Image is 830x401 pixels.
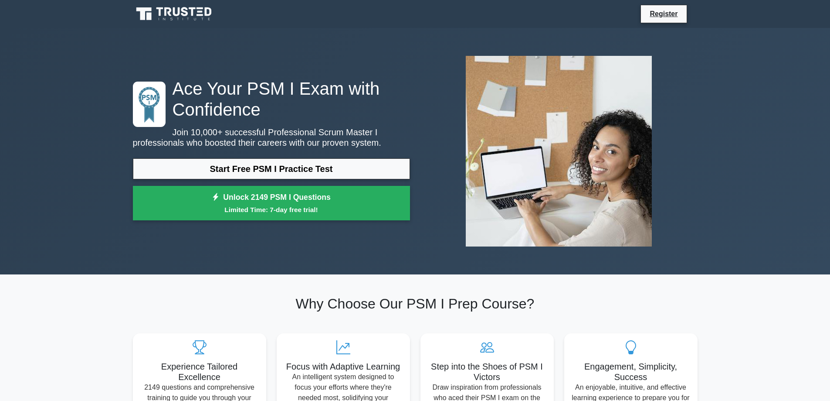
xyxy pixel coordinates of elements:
a: Unlock 2149 PSM I QuestionsLimited Time: 7-day free trial! [133,186,410,221]
p: Join 10,000+ successful Professional Scrum Master I professionals who boosted their careers with ... [133,127,410,148]
h5: Focus with Adaptive Learning [284,361,403,372]
a: Register [644,8,683,19]
h5: Step into the Shoes of PSM I Victors [427,361,547,382]
a: Start Free PSM I Practice Test [133,158,410,179]
h5: Experience Tailored Excellence [140,361,259,382]
h1: Ace Your PSM I Exam with Confidence [133,78,410,120]
small: Limited Time: 7-day free trial! [144,205,399,215]
h2: Why Choose Our PSM I Prep Course? [133,295,698,312]
h5: Engagement, Simplicity, Success [571,361,691,382]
